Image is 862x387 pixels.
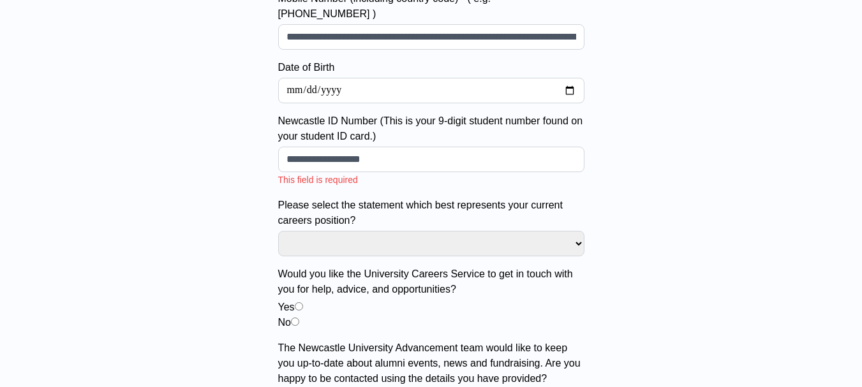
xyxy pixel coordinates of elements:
label: No [278,317,291,328]
label: Yes [278,302,295,312]
label: Newcastle ID Number (This is your 9-digit student number found on your student ID card.) [278,113,584,144]
label: Please select the statement which best represents your current careers position? [278,198,584,228]
label: The Newcastle University Advancement team would like to keep you up-to-date about alumni events, ... [278,340,584,386]
label: Date of Birth [278,60,584,75]
label: Would you like the University Careers Service to get in touch with you for help, advice, and oppo... [278,267,584,297]
span: This field is required [278,175,358,185]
